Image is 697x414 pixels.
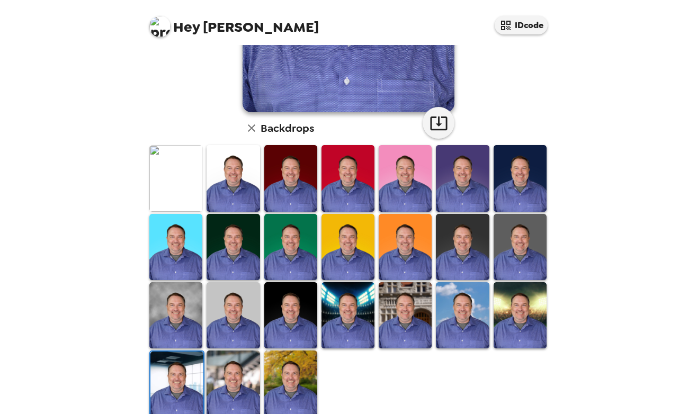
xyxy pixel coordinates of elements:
[149,16,171,37] img: profile pic
[149,11,319,34] span: [PERSON_NAME]
[261,120,314,137] h6: Backdrops
[149,145,202,211] img: Original
[495,16,548,34] button: IDcode
[173,17,200,37] span: Hey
